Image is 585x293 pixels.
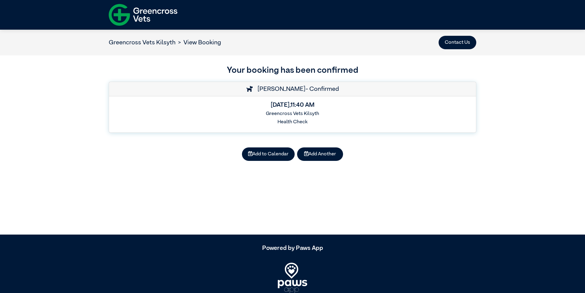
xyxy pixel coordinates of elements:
button: Add Another [297,147,343,161]
span: - Confirmed [305,86,339,92]
h6: Health Check [114,119,471,125]
h5: [DATE] , 11:40 AM [114,101,471,109]
nav: breadcrumb [109,38,221,47]
h3: Your booking has been confirmed [109,64,476,77]
h6: Greencross Vets Kilsyth [114,111,471,117]
a: Greencross Vets Kilsyth [109,39,175,46]
button: Contact Us [439,36,476,49]
li: View Booking [175,38,221,47]
span: [PERSON_NAME] [255,86,305,92]
h5: Powered by Paws App [109,244,476,252]
img: f-logo [109,2,177,28]
button: Add to Calendar [242,147,295,161]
